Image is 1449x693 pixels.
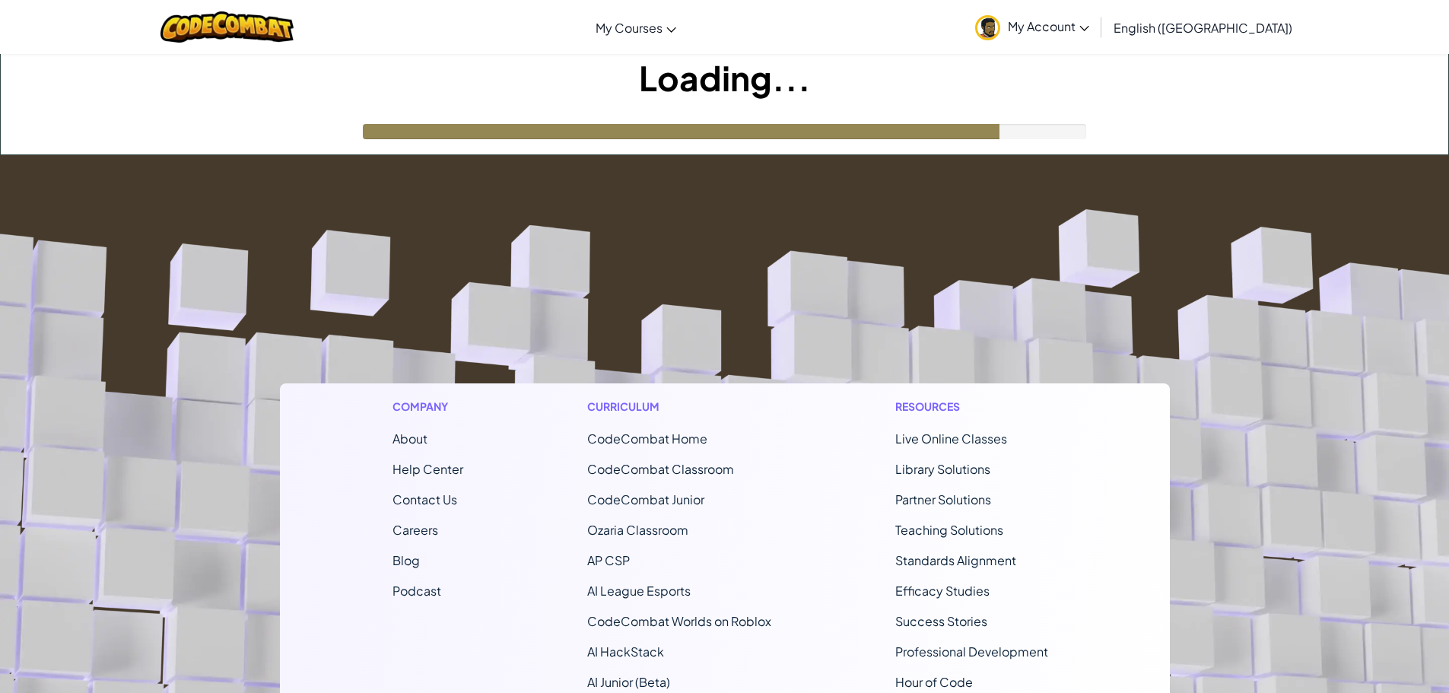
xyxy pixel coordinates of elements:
[160,11,294,43] img: CodeCombat logo
[588,7,684,48] a: My Courses
[975,15,1000,40] img: avatar
[392,552,420,568] a: Blog
[895,461,990,477] a: Library Solutions
[392,491,457,507] span: Contact Us
[587,644,664,660] a: AI HackStack
[895,552,1016,568] a: Standards Alignment
[1114,20,1292,36] span: English ([GEOGRAPHIC_DATA])
[392,522,438,538] a: Careers
[895,522,1003,538] a: Teaching Solutions
[895,674,973,690] a: Hour of Code
[587,552,630,568] a: AP CSP
[587,491,704,507] a: CodeCombat Junior
[392,461,463,477] a: Help Center
[587,674,670,690] a: AI Junior (Beta)
[895,583,990,599] a: Efficacy Studies
[1,54,1448,101] h1: Loading...
[1008,18,1089,34] span: My Account
[895,491,991,507] a: Partner Solutions
[587,461,734,477] a: CodeCombat Classroom
[895,399,1057,415] h1: Resources
[596,20,663,36] span: My Courses
[895,431,1007,447] a: Live Online Classes
[587,613,771,629] a: CodeCombat Worlds on Roblox
[587,583,691,599] a: AI League Esports
[1106,7,1300,48] a: English ([GEOGRAPHIC_DATA])
[895,613,987,629] a: Success Stories
[587,399,771,415] h1: Curriculum
[895,644,1048,660] a: Professional Development
[587,431,707,447] span: CodeCombat Home
[392,431,427,447] a: About
[392,583,441,599] a: Podcast
[392,399,463,415] h1: Company
[587,522,688,538] a: Ozaria Classroom
[968,3,1097,51] a: My Account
